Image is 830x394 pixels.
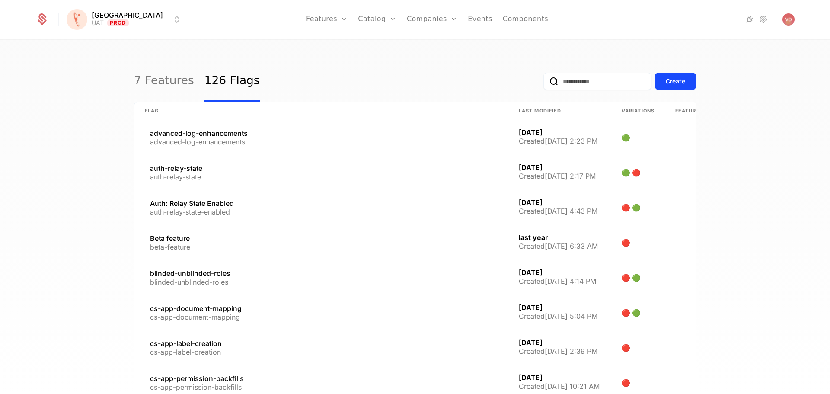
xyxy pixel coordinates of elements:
[665,102,750,120] th: Feature
[69,10,182,29] button: Select environment
[611,102,665,120] th: Variations
[204,61,260,102] a: 126 Flags
[107,19,129,26] span: Prod
[655,73,696,90] button: Create
[67,9,87,30] img: Florence
[508,102,611,120] th: Last Modified
[666,77,685,86] div: Create
[92,19,104,27] div: UAT
[758,14,769,25] a: Settings
[92,12,163,19] span: [GEOGRAPHIC_DATA]
[782,13,795,26] img: Vasilije Dolic
[134,61,194,102] a: 7 Features
[782,13,795,26] button: Open user button
[134,102,508,120] th: Flag
[744,14,755,25] a: Integrations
